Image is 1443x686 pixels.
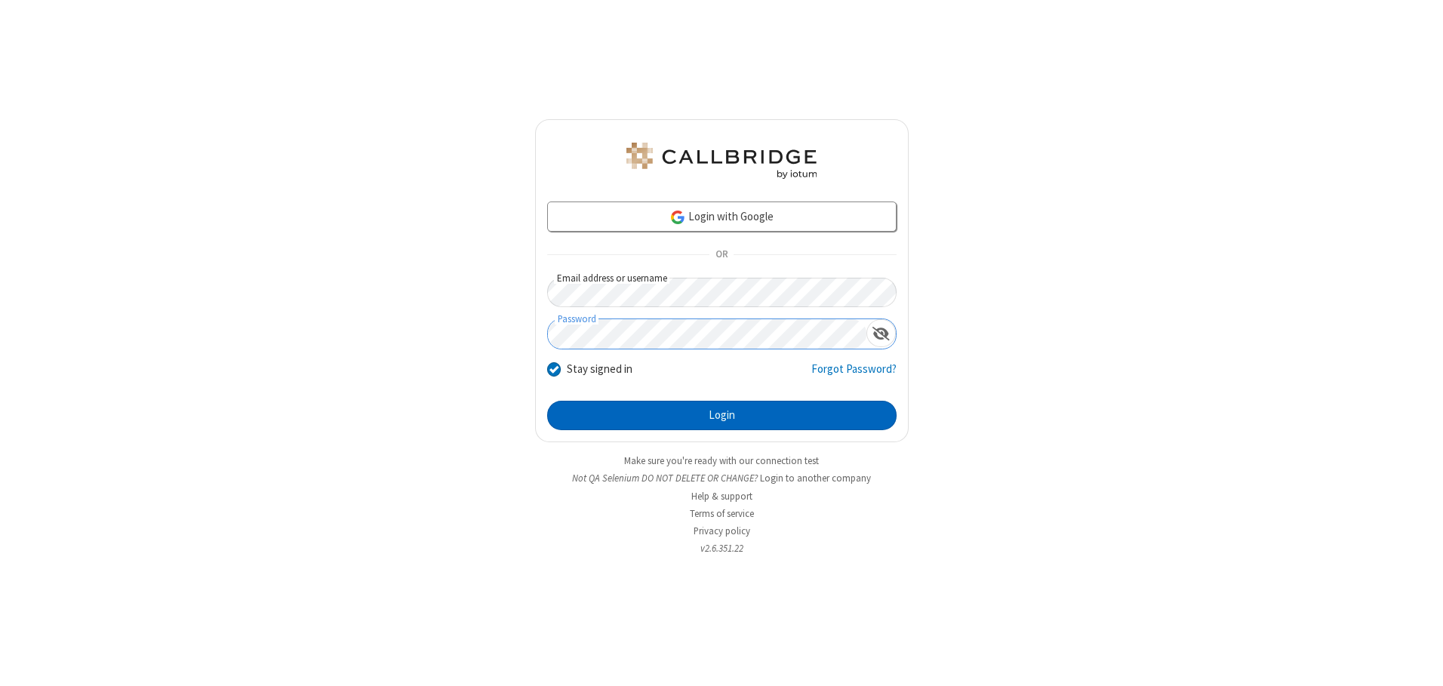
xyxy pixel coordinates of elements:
button: Login [547,401,897,431]
a: Terms of service [690,507,754,520]
a: Login with Google [547,201,897,232]
a: Make sure you're ready with our connection test [624,454,819,467]
a: Privacy policy [694,524,750,537]
li: Not QA Selenium DO NOT DELETE OR CHANGE? [535,471,909,485]
li: v2.6.351.22 [535,541,909,555]
div: Show password [866,319,896,347]
a: Help & support [691,490,752,503]
img: QA Selenium DO NOT DELETE OR CHANGE [623,143,820,179]
img: google-icon.png [669,209,686,226]
input: Email address or username [547,278,897,307]
span: OR [709,245,734,266]
label: Stay signed in [567,361,632,378]
a: Forgot Password? [811,361,897,389]
button: Login to another company [760,471,871,485]
input: Password [548,319,866,349]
